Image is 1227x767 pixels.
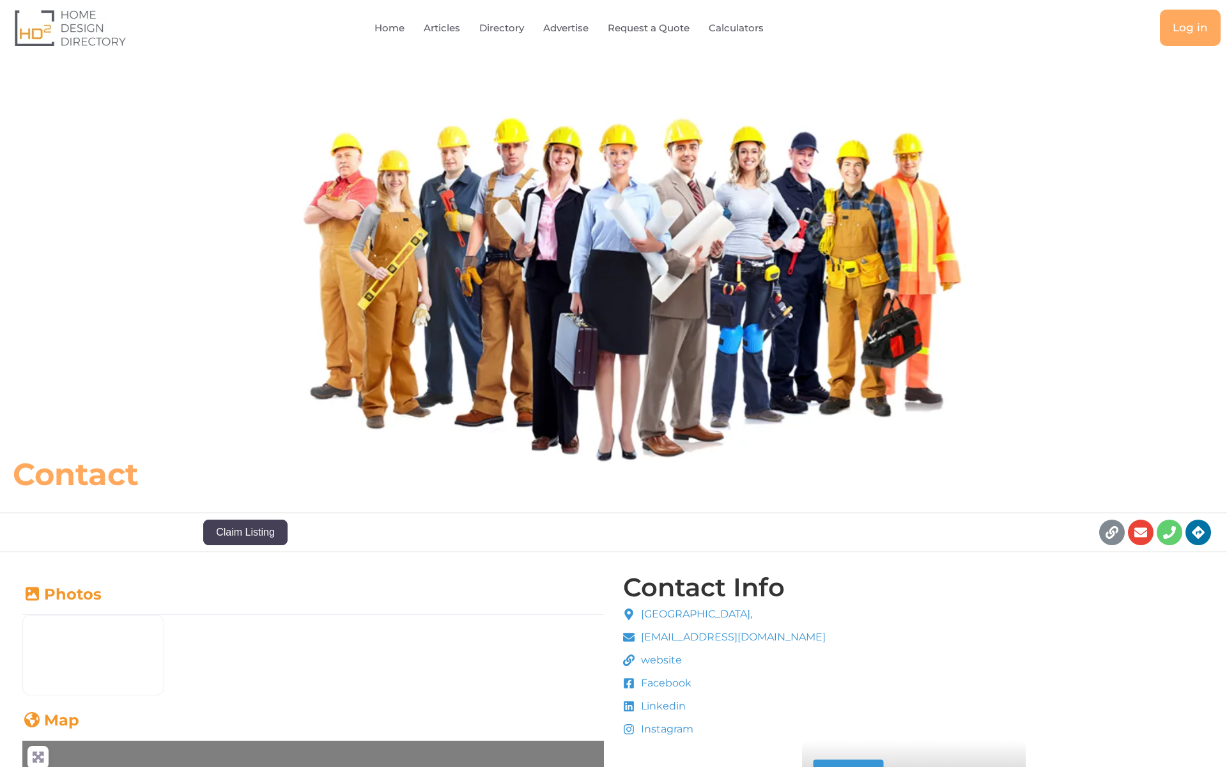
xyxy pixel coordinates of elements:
a: Articles [424,13,460,43]
a: Directory [479,13,524,43]
a: [EMAIL_ADDRESS][DOMAIN_NAME] [623,630,826,645]
span: Instagram [638,722,693,737]
h6: Contact [13,455,853,493]
a: Photos [22,585,102,603]
span: website [638,653,682,668]
h4: Contact Info [623,575,785,600]
nav: Menu [249,13,917,43]
a: Home [374,13,405,43]
span: [GEOGRAPHIC_DATA], [638,607,752,622]
span: Facebook [638,676,691,691]
a: Calculators [709,13,764,43]
span: Linkedin [638,699,686,714]
button: Claim Listing [203,520,288,545]
a: Map [22,711,79,729]
a: Log in [1160,10,1221,46]
a: Advertise [543,13,589,43]
span: Log in [1173,22,1208,33]
a: Request a Quote [608,13,690,43]
a: website [623,653,826,668]
span: [EMAIL_ADDRESS][DOMAIN_NAME] [638,630,826,645]
img: Mask group (5) [23,616,164,694]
